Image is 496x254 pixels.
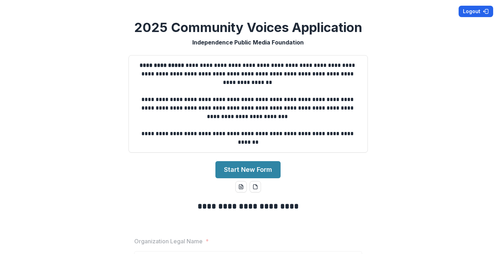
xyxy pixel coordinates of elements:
[215,161,281,178] button: Start New Form
[192,38,304,47] p: Independence Public Media Foundation
[250,181,261,192] button: pdf-download
[134,237,203,245] p: Organization Legal Name
[235,181,247,192] button: word-download
[459,6,493,17] button: Logout
[134,20,362,35] h2: 2025 Community Voices Application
